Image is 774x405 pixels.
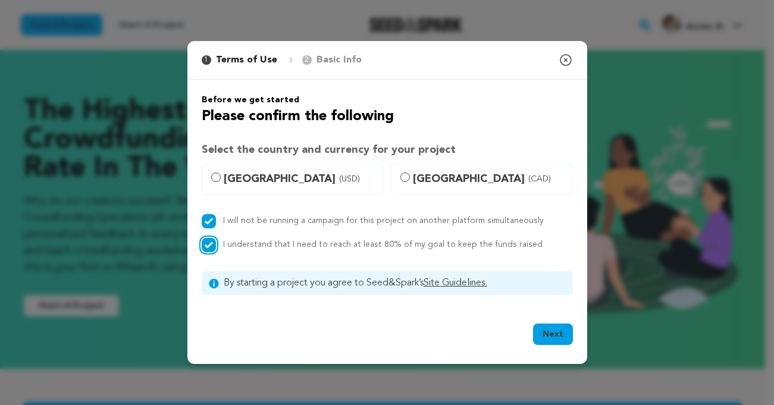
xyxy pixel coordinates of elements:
h6: Before we get started [202,94,573,106]
span: [GEOGRAPHIC_DATA] [224,171,376,187]
span: (CAD) [528,173,551,185]
span: 2 [302,55,312,65]
h2: Please confirm the following [202,106,573,127]
label: I understand that I need to reach at least 80% of my goal to keep the funds raised [223,240,543,249]
h3: Select the country and currency for your project [202,142,573,158]
span: 1 [202,55,211,65]
button: Next [533,324,573,345]
label: I will not be running a campaign for this project on another platform simultaneously [223,216,544,225]
p: Terms of Use [216,53,277,67]
p: Basic Info [317,53,362,67]
span: (USD) [339,173,360,185]
a: Site Guidelines. [424,278,487,288]
span: By starting a project you agree to Seed&Spark’s [224,276,566,290]
span: [GEOGRAPHIC_DATA] [413,171,565,187]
